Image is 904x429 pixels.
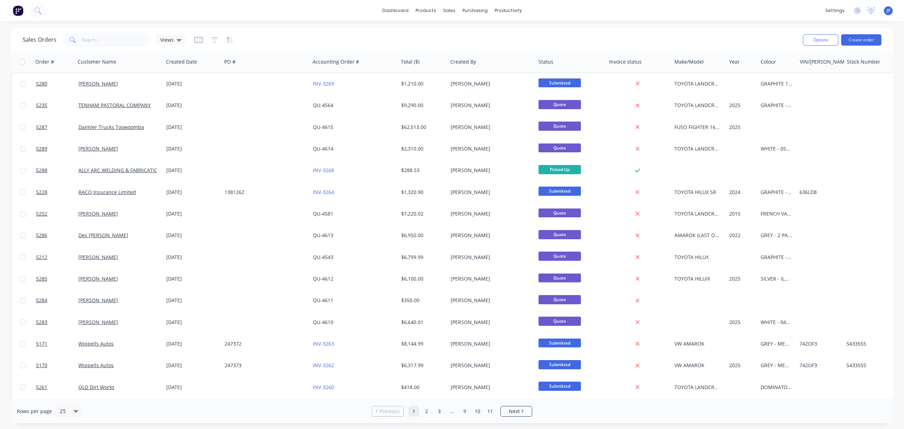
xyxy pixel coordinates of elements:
a: Wippells Autos [78,340,114,347]
a: 5235 [36,95,78,116]
h1: Sales Orders [23,36,56,43]
a: 5288 [36,160,78,181]
a: QU-4612 [313,275,333,282]
div: FUSO FIGHTER 1627 XXLWB [674,124,721,131]
a: dashboard [379,5,412,16]
a: INV-3264 [313,189,334,195]
span: Next [509,408,520,415]
span: 5171 [36,340,47,347]
div: Make/Model [674,58,704,65]
ul: Pagination [369,406,535,417]
div: GREY - 2 PAK PAINT [761,232,792,239]
img: Factory [13,5,23,16]
div: [PERSON_NAME] [451,275,529,282]
span: 5287 [36,124,47,131]
div: Status [539,58,553,65]
a: QU-4613 [313,232,333,239]
div: TOYOTA LANDCRUISER [674,80,721,87]
div: [DATE] [166,319,219,326]
a: [PERSON_NAME] [78,275,118,282]
span: 5289 [36,145,47,152]
span: 5280 [36,80,47,87]
div: FRENCH VANILLA - 058 - 2 PAK PAINT [761,210,792,217]
a: Page 2 [421,406,432,417]
a: RACQ Insurance Limited [78,189,136,195]
a: 5252 [36,203,78,224]
a: 5285 [36,268,78,289]
span: Quote [539,317,581,325]
div: Order # [35,58,54,65]
a: INV-3268 [313,167,334,174]
a: 5261 [36,377,78,398]
div: 5433555 [846,340,900,347]
a: INV-3263 [313,340,334,347]
div: $418.00 [401,384,443,391]
a: INV-3260 [313,384,334,390]
div: GRAPHITE - 2 PAK PAINT [761,254,792,261]
div: Invoice status [609,58,642,65]
button: Create order [841,34,881,46]
span: Quote [539,252,581,260]
span: Submitted [539,382,581,390]
span: 5283 [36,319,47,326]
div: [PERSON_NAME] [451,102,529,109]
div: $350.00 [401,297,443,304]
a: [PERSON_NAME] [78,254,118,260]
div: [DATE] [166,210,219,217]
div: PO # [224,58,236,65]
div: [PERSON_NAME] [451,384,529,391]
a: QU-4611 [313,297,333,304]
div: [DATE] [166,340,219,347]
div: 2015 [729,210,754,217]
div: purchasing [459,5,491,16]
div: Accounting Order # [313,58,359,65]
div: 742OF3 [799,362,839,369]
div: $6,100.00 [401,275,443,282]
div: $6,640.01 [401,319,443,326]
div: TOYOTA LANDCRUISER - 79 SERIES [674,210,721,217]
a: [PERSON_NAME] [78,319,118,325]
div: [DATE] [166,167,219,174]
div: [PERSON_NAME] [451,297,529,304]
div: [PERSON_NAME] [451,232,529,239]
div: $1,320.90 [401,189,443,196]
div: 2025 [729,102,754,109]
div: VW AMAROK [674,340,721,347]
div: $62,513.00 [401,124,443,131]
div: sales [440,5,459,16]
div: 5433555 [846,362,900,369]
div: $1,210.00 [401,80,443,87]
div: GRAPHITE - IG3 - 2 PAK PAINT [761,102,792,109]
a: QU-4581 [313,210,333,217]
div: [DATE] [166,145,219,152]
div: 247373 [225,362,303,369]
div: [DATE] [166,275,219,282]
div: [PERSON_NAME] [451,254,529,261]
div: VW AMAROK [674,362,721,369]
div: [PERSON_NAME] [451,189,529,196]
a: 5282 [36,398,78,419]
span: Quote [539,122,581,130]
span: Quote [539,143,581,152]
a: 5171 [36,333,78,354]
div: $6,317.99 [401,362,443,369]
span: 5284 [36,297,47,304]
span: 5170 [36,362,47,369]
div: $8,144.99 [401,340,443,347]
a: 5280 [36,73,78,94]
a: Page 3 [434,406,445,417]
div: [DATE] [166,102,219,109]
a: Jump forward [447,406,457,417]
a: [PERSON_NAME] [78,210,118,217]
span: 5261 [36,384,47,391]
span: Rows per page [17,408,52,415]
div: 2022 [729,232,754,239]
a: TENHAM PASTORAL COMPANY [78,102,151,108]
div: [DATE] [166,80,219,87]
span: Quote [539,208,581,217]
div: 2025 [729,124,754,131]
div: GRAPHITE 1G3 [761,80,792,87]
span: Submitted [539,187,581,195]
span: Quote [539,230,581,239]
a: INV-3262 [313,362,334,369]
